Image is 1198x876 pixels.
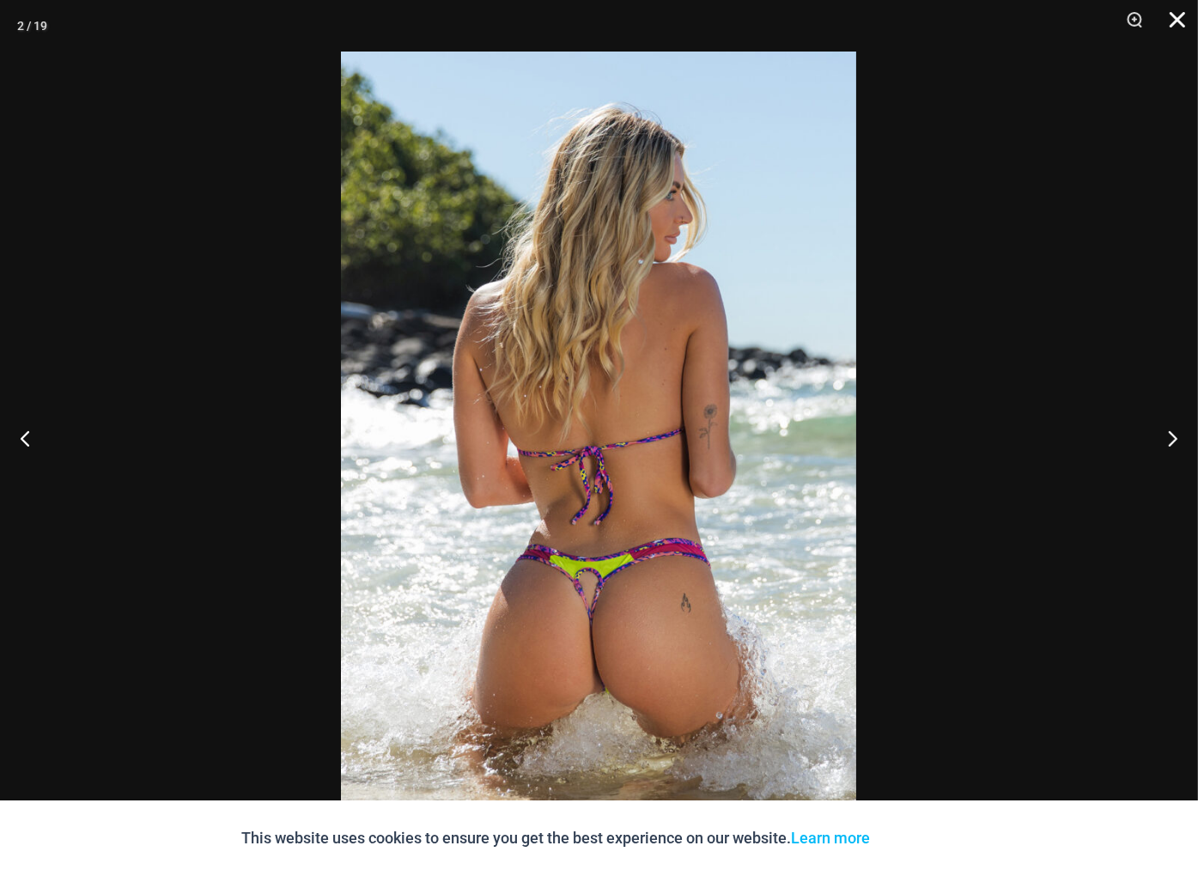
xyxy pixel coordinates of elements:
[884,818,957,859] button: Accept
[242,825,871,851] p: This website uses cookies to ensure you get the best experience on our website.
[1134,395,1198,481] button: Next
[792,829,871,847] a: Learn more
[341,52,856,824] img: Coastal Bliss Leopard Sunset 3171 Tri Top 4371 Thong Bikini 07v2
[17,13,47,39] div: 2 / 19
